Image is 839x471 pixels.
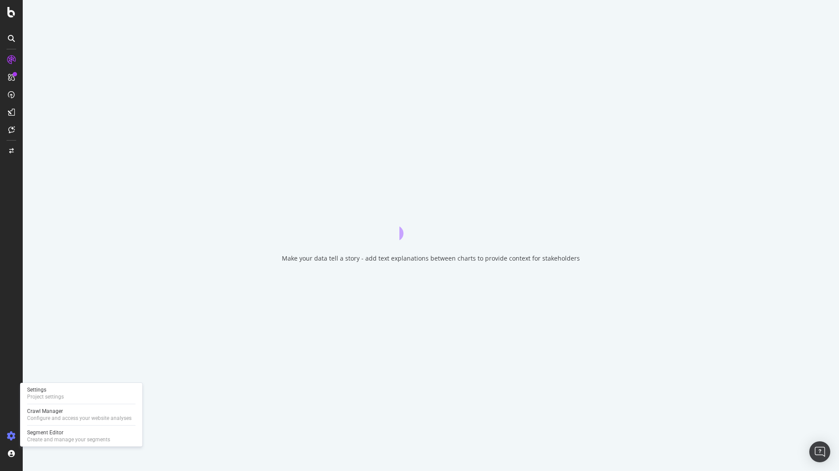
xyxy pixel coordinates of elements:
[27,429,110,436] div: Segment Editor
[24,385,139,401] a: SettingsProject settings
[809,441,830,462] div: Open Intercom Messenger
[27,436,110,443] div: Create and manage your segments
[27,386,64,393] div: Settings
[282,254,580,263] div: Make your data tell a story - add text explanations between charts to provide context for stakeho...
[24,428,139,444] a: Segment EditorCreate and manage your segments
[27,415,132,422] div: Configure and access your website analyses
[27,408,132,415] div: Crawl Manager
[24,407,139,423] a: Crawl ManagerConfigure and access your website analyses
[27,393,64,400] div: Project settings
[399,209,462,240] div: animation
